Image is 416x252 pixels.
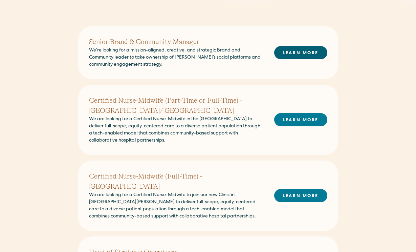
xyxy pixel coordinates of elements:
h2: Senior Brand & Community Manager [89,37,263,47]
p: We are looking for a Certified Nurse-Midwife to join our new Clinic in [GEOGRAPHIC_DATA][PERSON_N... [89,192,263,220]
a: LEARN MORE [274,113,327,126]
a: LEARN MORE [274,46,327,59]
h2: Certified Nurse-Midwife (Part-Time or Full-Time) - [GEOGRAPHIC_DATA]/[GEOGRAPHIC_DATA] [89,96,263,116]
p: We’re looking for a mission-aligned, creative, and strategic Brand and Community leader to take o... [89,47,263,68]
h2: Certified Nurse-Midwife (Full-Time) - [GEOGRAPHIC_DATA] [89,171,263,192]
a: LEARN MORE [274,189,327,202]
p: We are looking for a Certified Nurse-Midwife in the [GEOGRAPHIC_DATA] to deliver full-scope, equi... [89,116,263,144]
